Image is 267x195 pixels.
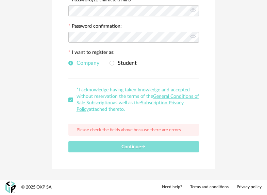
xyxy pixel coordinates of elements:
[68,50,115,56] label: I want to register as:
[77,101,184,112] a: Subscription Privacy Policy
[237,184,262,190] a: Privacy policy
[77,94,199,105] a: General Conditions of Sale Subscription
[77,88,199,112] span: *I acknowledge having taken knowledge and accepted without reservation the terms of the as well a...
[190,184,229,190] a: Terms and conditions
[121,145,146,149] span: Continue
[5,181,16,193] img: OXP
[162,184,182,190] a: Need help?
[68,24,122,30] label: Password confirmation:
[114,60,137,66] span: Student
[68,141,199,152] button: Continue
[73,60,99,66] span: Company
[21,184,52,190] div: © 2025 OXP SA
[77,128,181,132] span: Please check the fields above because there are errors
